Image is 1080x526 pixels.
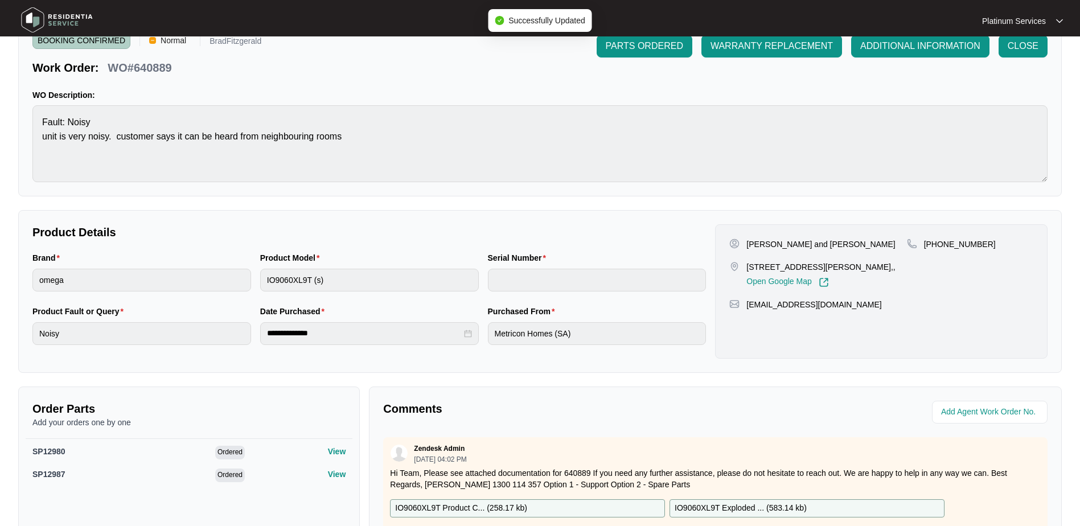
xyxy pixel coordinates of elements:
img: Link-External [819,277,829,287]
span: Ordered [215,469,245,482]
p: Hi Team, Please see attached documentation for 640889 If you need any further assistance, please ... [390,467,1041,490]
p: [DATE] 04:02 PM [414,456,466,463]
p: Comments [383,401,707,417]
span: CLOSE [1008,39,1038,53]
input: Add Agent Work Order No. [941,405,1041,419]
img: dropdown arrow [1056,18,1063,24]
a: Open Google Map [746,277,828,287]
label: Purchased From [488,306,560,317]
p: View [328,446,346,457]
button: ADDITIONAL INFORMATION [851,35,989,57]
span: Successfully Updated [508,16,585,25]
span: BOOKING CONFIRMED [32,32,130,49]
p: IO9060XL9T Product C... ( 258.17 kb ) [395,502,527,515]
p: Order Parts [32,401,346,417]
input: Purchased From [488,322,707,345]
span: Ordered [215,446,245,459]
p: [STREET_ADDRESS][PERSON_NAME],, [746,261,895,273]
input: Serial Number [488,269,707,291]
span: Normal [156,32,191,49]
button: WARRANTY REPLACEMENT [701,35,842,57]
img: user.svg [391,445,408,462]
span: SP12987 [32,470,65,479]
p: Add your orders one by one [32,417,346,428]
span: check-circle [495,16,504,25]
p: Platinum Services [982,15,1046,27]
button: CLOSE [999,35,1048,57]
p: Zendesk Admin [414,444,465,453]
p: [EMAIL_ADDRESS][DOMAIN_NAME] [746,299,881,310]
input: Product Model [260,269,479,291]
span: WARRANTY REPLACEMENT [711,39,833,53]
img: map-pin [729,299,740,309]
img: map-pin [729,261,740,272]
button: PARTS ORDERED [597,35,692,57]
label: Serial Number [488,252,551,264]
p: IO9060XL9T Exploded ... ( 583.14 kb ) [675,502,807,515]
p: WO#640889 [108,60,171,76]
p: WO Description: [32,89,1048,101]
label: Product Fault or Query [32,306,128,317]
label: Date Purchased [260,306,329,317]
img: map-pin [907,239,917,249]
textarea: Fault: Noisy unit is very noisy. customer says it can be heard from neighbouring rooms [32,105,1048,182]
p: [PERSON_NAME] and [PERSON_NAME] [746,239,895,250]
input: Product Fault or Query [32,322,251,345]
img: Vercel Logo [149,37,156,44]
label: Brand [32,252,64,264]
p: View [328,469,346,480]
input: Brand [32,269,251,291]
p: BradFitzgerald [210,37,261,49]
img: user-pin [729,239,740,249]
input: Date Purchased [267,327,462,339]
label: Product Model [260,252,325,264]
img: residentia service logo [17,3,97,37]
span: SP12980 [32,447,65,456]
span: ADDITIONAL INFORMATION [860,39,980,53]
p: Product Details [32,224,706,240]
p: [PHONE_NUMBER] [924,239,996,250]
p: Work Order: [32,60,98,76]
span: PARTS ORDERED [606,39,683,53]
